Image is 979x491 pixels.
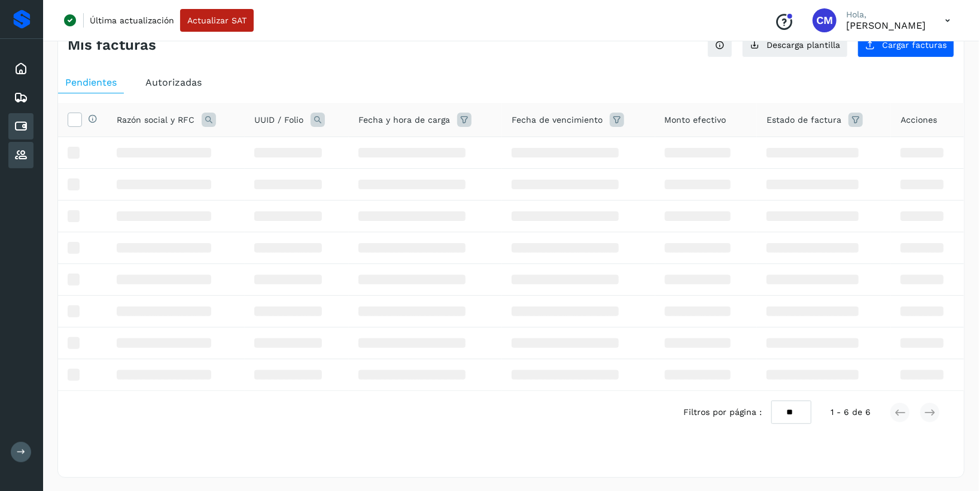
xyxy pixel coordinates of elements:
span: Fecha de vencimiento [512,114,603,126]
button: Descarga plantilla [742,32,848,57]
span: Autorizadas [145,77,202,88]
p: Última actualización [90,15,174,26]
p: Hola, [846,10,926,20]
button: Cargar facturas [858,32,954,57]
div: Inicio [8,56,34,82]
div: Cuentas por pagar [8,113,34,140]
span: Descarga plantilla [767,41,840,49]
span: Cargar facturas [882,41,947,49]
span: Filtros por página : [683,406,762,419]
span: Razón social y RFC [117,114,194,126]
div: Proveedores [8,142,34,168]
span: Monto efectivo [665,114,726,126]
span: Actualizar SAT [187,16,247,25]
span: Estado de factura [767,114,841,126]
p: Cynthia Mendoza [846,20,926,31]
span: 1 - 6 de 6 [831,406,871,419]
span: Pendientes [65,77,117,88]
span: Fecha y hora de carga [358,114,450,126]
button: Actualizar SAT [180,9,254,32]
h4: Mis facturas [68,37,156,54]
div: Embarques [8,84,34,111]
span: Acciones [901,114,937,126]
span: UUID / Folio [254,114,303,126]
